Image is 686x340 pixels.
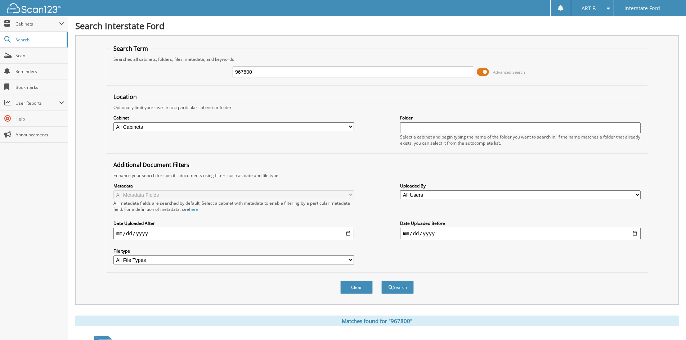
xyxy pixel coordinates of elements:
[493,69,525,75] span: Advanced Search
[7,3,61,13] img: scan123-logo-white.svg
[624,6,660,10] span: Interstate Ford
[400,115,641,121] label: Folder
[113,200,354,212] div: All metadata fields are searched by default. Select a cabinet with metadata to enable filtering b...
[110,104,644,110] div: Optionally limit your search to a particular cabinet or folder
[110,93,140,101] legend: Location
[582,6,596,10] span: ART F.
[110,172,644,178] div: Enhance your search for specific documents using filters such as date and file type.
[400,183,641,189] label: Uploaded By
[400,220,641,226] label: Date Uploaded Before
[75,20,679,32] h1: Search Interstate Ford
[113,228,354,239] input: start
[15,132,64,138] span: Announcements
[110,161,193,169] legend: Additional Document Filters
[15,68,64,74] span: Reminders
[15,53,64,59] span: Scan
[340,281,373,294] button: Clear
[381,281,414,294] button: Search
[400,228,641,239] input: end
[110,56,644,62] div: Searches all cabinets, folders, files, metadata, and keywords
[75,316,679,326] div: Matches found for "967800"
[113,248,354,254] label: File type
[113,220,354,226] label: Date Uploaded After
[113,115,354,121] label: Cabinet
[15,116,64,122] span: Help
[15,21,59,27] span: Cabinets
[189,206,198,212] a: here
[113,183,354,189] label: Metadata
[15,100,59,106] span: User Reports
[15,37,63,43] span: Search
[400,134,641,146] div: Select a cabinet and begin typing the name of the folder you want to search in. If the name match...
[15,84,64,90] span: Bookmarks
[110,45,152,53] legend: Search Term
